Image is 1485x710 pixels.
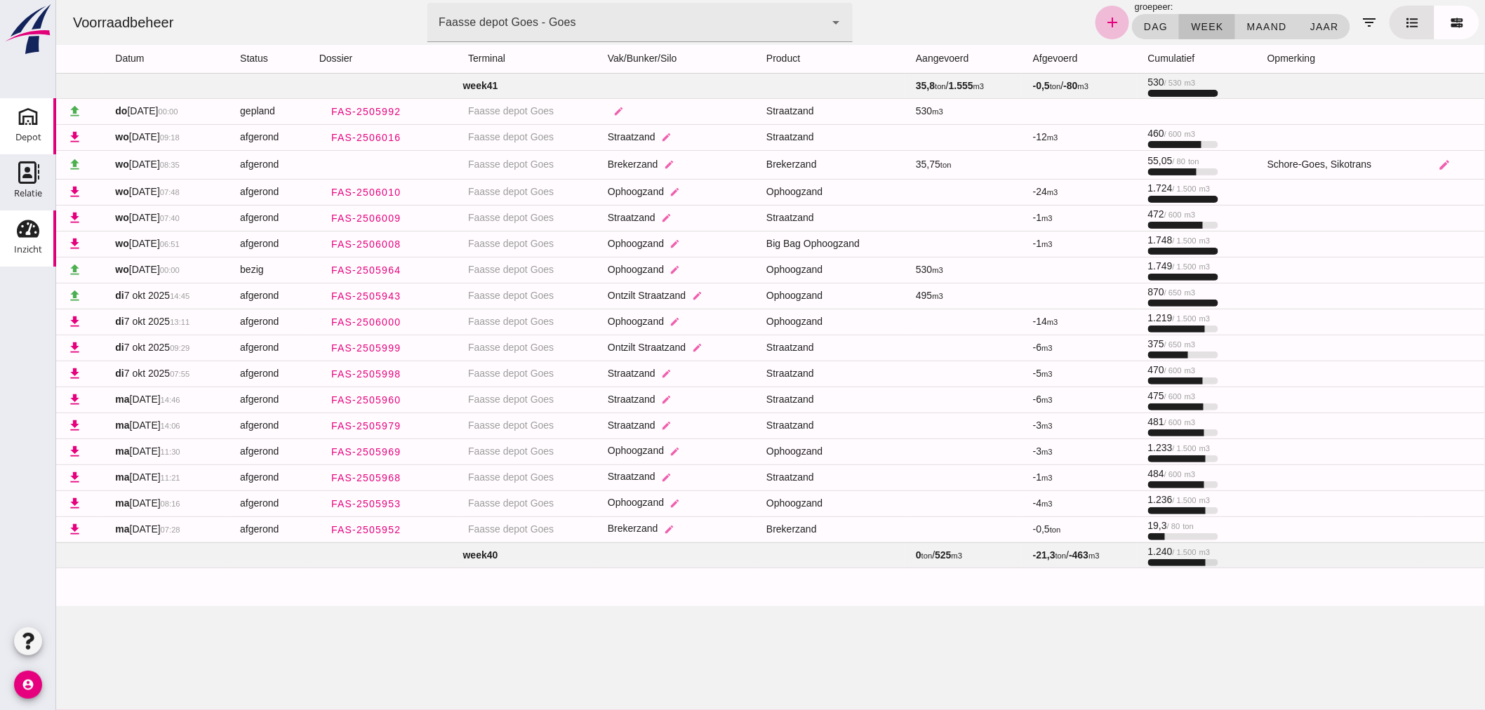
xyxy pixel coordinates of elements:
[614,498,625,509] i: edit
[263,232,357,257] a: FAS-2506008
[173,150,252,179] td: afgerond
[114,370,133,378] small: 07:55
[1128,130,1140,138] small: m3
[59,105,121,116] span: [DATE]
[860,264,887,275] span: 530
[614,316,625,327] i: edit
[1092,128,1140,139] span: 460
[1092,520,1138,531] span: 19,3
[860,80,928,91] span: /
[401,150,540,179] td: Faasse depot Goes
[608,524,618,535] i: edit
[1134,21,1167,32] span: week
[877,107,888,116] small: m3
[263,387,357,413] a: FAS-2505960
[1076,14,1123,39] button: dag
[59,212,124,223] span: [DATE]
[11,366,26,381] i: download
[173,205,252,231] td: afgerond
[1117,185,1140,193] small: / 1.500
[893,80,917,91] strong: 1.555
[173,464,252,490] td: afgerond
[173,413,252,438] td: afgerond
[879,82,890,91] small: ton
[540,150,699,179] td: Brekerzand
[48,45,173,73] th: datum
[917,82,928,91] small: m3
[59,316,67,327] strong: di
[59,497,73,509] strong: ma
[401,361,540,387] td: Faasse depot Goes
[1143,236,1154,245] small: m3
[263,309,357,335] a: FAS-2506000
[977,316,1002,327] span: -14
[699,179,848,205] td: Ophoogzand
[966,45,1081,73] th: afgevoerd
[540,438,699,464] td: Ophoogzand
[263,517,357,542] a: FAS-2505952
[977,131,1002,142] span: -12
[994,82,1005,91] small: ton
[605,420,615,431] i: edit
[105,396,124,404] small: 14:46
[59,264,72,275] strong: wo
[614,187,625,197] i: edit
[59,342,67,353] strong: di
[59,471,73,483] strong: ma
[991,133,1002,142] small: m3
[401,231,540,257] td: Faasse depot Goes
[699,124,848,150] td: Straatzand
[1128,210,1140,219] small: m3
[540,490,699,516] td: Ophoogzand
[401,205,540,231] td: Faasse depot Goes
[6,13,128,32] div: Voorraadbeheer
[1108,418,1126,427] small: / 600
[540,413,699,438] td: Straatzand
[1092,208,1140,220] span: 472
[274,187,345,198] span: FAS-2506010
[173,257,252,283] td: bezig
[977,238,997,249] span: -1
[1108,210,1126,219] small: / 600
[11,104,26,119] i: upload
[699,98,848,124] td: Straatzand
[401,124,540,150] td: Faasse depot Goes
[605,394,615,405] i: edit
[540,361,699,387] td: Straatzand
[540,283,699,309] td: Ontzilt Straatzand
[173,490,252,516] td: afgerond
[985,396,997,404] small: m3
[1092,76,1140,88] span: 530
[104,133,124,142] small: 09:18
[11,418,26,433] i: download
[1022,82,1033,91] small: m3
[263,283,357,309] a: FAS-2505943
[59,186,124,197] span: [DATE]
[105,422,124,430] small: 14:06
[1123,14,1178,39] button: week
[991,318,1002,326] small: m3
[401,490,540,516] td: Faasse depot Goes
[14,245,42,254] div: Inzicht
[540,516,699,542] td: Brekerzand
[263,180,357,205] a: FAS-2506010
[173,387,252,413] td: afgerond
[1092,338,1140,349] span: 375
[1108,288,1126,297] small: / 650
[104,214,124,222] small: 07:40
[977,80,994,91] strong: -0,5
[401,516,540,542] td: Faasse depot Goes
[977,80,1032,91] span: /
[1143,496,1154,504] small: m3
[274,394,345,406] span: FAS-2505960
[605,368,615,379] i: edit
[114,344,133,352] small: 09:29
[977,394,997,405] span: -6
[401,413,540,438] td: Faasse depot Goes
[699,257,848,283] td: Ophoogzand
[263,257,357,283] a: FAS-2505964
[977,342,997,353] span: -6
[977,471,997,483] span: -1
[699,205,848,231] td: Straatzand
[977,368,997,379] span: -5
